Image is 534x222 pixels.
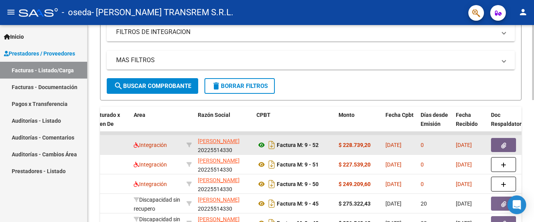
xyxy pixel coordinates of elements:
[116,56,496,64] mat-panel-title: MAS FILTROS
[253,107,335,141] datatable-header-cell: CPBT
[134,142,167,148] span: Integración
[62,4,91,21] span: - oseda
[385,112,414,118] span: Fecha Cpbt
[107,23,515,41] mat-expansion-panel-header: FILTROS DE INTEGRACION
[134,161,167,168] span: Integración
[114,81,123,91] mat-icon: search
[518,7,528,17] mat-icon: person
[421,181,424,187] span: 0
[385,201,401,207] span: [DATE]
[339,181,371,187] strong: $ 249.209,60
[267,178,277,190] i: Descargar documento
[339,201,371,207] strong: $ 275.322,43
[91,112,120,127] span: Facturado x Orden De
[198,112,230,118] span: Razón Social
[107,78,198,94] button: Buscar Comprobante
[421,112,448,127] span: Días desde Emisión
[211,82,268,90] span: Borrar Filtros
[88,107,131,141] datatable-header-cell: Facturado x Orden De
[456,161,472,168] span: [DATE]
[198,158,240,164] span: [PERSON_NAME]
[134,197,180,212] span: Discapacidad sin recupero
[195,107,253,141] datatable-header-cell: Razón Social
[456,201,472,207] span: [DATE]
[267,158,277,171] i: Descargar documento
[456,181,472,187] span: [DATE]
[198,195,250,212] div: 20225514330
[198,176,250,192] div: 20225514330
[198,197,240,203] span: [PERSON_NAME]
[4,49,75,58] span: Prestadores / Proveedores
[421,142,424,148] span: 0
[198,137,250,153] div: 20225514330
[198,177,240,183] span: [PERSON_NAME]
[267,139,277,151] i: Descargar documento
[421,201,427,207] span: 20
[456,112,478,127] span: Fecha Recibido
[335,107,382,141] datatable-header-cell: Monto
[507,195,526,214] div: Open Intercom Messenger
[114,82,191,90] span: Buscar Comprobante
[277,161,319,168] strong: Factura M: 9 - 51
[277,181,319,187] strong: Factura M: 9 - 50
[107,51,515,70] mat-expansion-panel-header: MAS FILTROS
[134,181,167,187] span: Integración
[116,28,496,36] mat-panel-title: FILTROS DE INTEGRACION
[211,81,221,91] mat-icon: delete
[198,138,240,144] span: [PERSON_NAME]
[453,107,488,141] datatable-header-cell: Fecha Recibido
[339,161,371,168] strong: $ 227.539,20
[6,7,16,17] mat-icon: menu
[491,112,526,127] span: Doc Respaldatoria
[385,181,401,187] span: [DATE]
[131,107,183,141] datatable-header-cell: Area
[339,142,371,148] strong: $ 228.739,20
[198,156,250,173] div: 20225514330
[277,142,319,148] strong: Factura M: 9 - 52
[277,201,319,207] strong: Factura M: 9 - 45
[4,32,24,41] span: Inicio
[204,78,275,94] button: Borrar Filtros
[134,112,145,118] span: Area
[385,142,401,148] span: [DATE]
[421,161,424,168] span: 0
[418,107,453,141] datatable-header-cell: Días desde Emisión
[385,161,401,168] span: [DATE]
[91,4,233,21] span: - [PERSON_NAME] TRANSREM S.R.L.
[339,112,355,118] span: Monto
[382,107,418,141] datatable-header-cell: Fecha Cpbt
[256,112,271,118] span: CPBT
[267,197,277,210] i: Descargar documento
[456,142,472,148] span: [DATE]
